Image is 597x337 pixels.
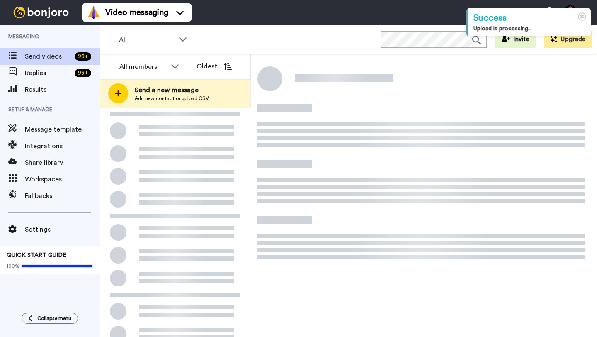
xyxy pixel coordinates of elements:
div: Upload is processing... [473,24,586,33]
button: Oldest [190,58,238,75]
span: Send a new message [135,85,209,95]
span: Replies [25,68,71,78]
button: Invite [495,31,536,48]
button: Upgrade [544,31,592,48]
span: Message template [25,125,99,134]
span: Integrations [25,141,99,151]
div: All members [119,62,167,72]
div: 99 + [75,52,91,61]
span: Video messaging [105,7,168,18]
span: QUICK START GUIDE [7,252,66,258]
span: 100% [7,263,19,269]
span: Send videos [25,51,71,61]
span: Results [25,85,99,95]
button: Collapse menu [22,313,78,324]
span: Fallbacks [25,191,99,201]
span: All [119,35,175,45]
div: 99 + [75,69,91,77]
span: Collapse menu [37,315,71,322]
img: vm-color.svg [87,6,100,19]
span: Add new contact or upload CSV [135,95,209,102]
span: Share library [25,158,99,168]
img: bj-logo-header-white.svg [10,7,72,18]
div: Success [473,12,586,24]
span: Settings [25,225,99,234]
span: Workspaces [25,174,99,184]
